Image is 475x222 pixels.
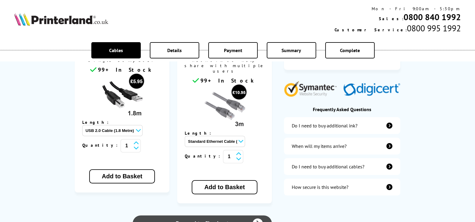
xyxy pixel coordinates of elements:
span: Details [167,47,182,53]
div: Do I need to buy additional ink? [292,123,357,129]
a: secure-website [284,179,400,195]
img: Printerland Logo [14,13,108,26]
span: Quantity: [82,142,121,148]
span: 99+ In Stock [200,77,256,84]
img: usb cable [99,73,145,118]
span: Cables [109,47,123,53]
div: Mon - Fri 9:00am - 5:30pm [335,6,461,11]
a: 0800 840 1992 [404,11,461,23]
span: Length: [185,130,217,136]
span: Length: [82,120,115,125]
button: Add to Basket [192,180,257,194]
span: 0800 995 1992 [407,23,461,34]
div: How secure is this website? [292,184,348,190]
a: items-arrive [284,138,400,155]
div: When will my items arrive? [292,143,347,149]
span: Sales: [379,16,404,21]
a: additional-ink [284,117,400,134]
span: Summary [282,47,301,53]
img: Digicert [343,83,400,97]
button: Add to Basket [89,169,155,183]
span: 99+ In Stock [98,66,154,73]
img: Symantec Website Security [284,80,341,97]
a: additional-cables [284,158,400,175]
span: Quantity: [185,153,223,159]
span: Payment [224,47,242,53]
span: Customer Service: [335,27,407,33]
img: Ethernet cable [202,84,247,129]
span: Complete [340,47,360,53]
div: Frequently Asked Questions [284,106,400,112]
div: Do I need to buy additional cables? [292,164,364,170]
